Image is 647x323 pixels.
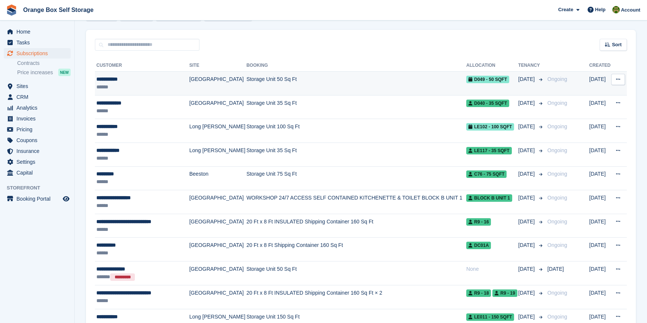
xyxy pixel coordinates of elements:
a: Orange Box Self Storage [20,4,97,16]
a: menu [4,135,71,145]
td: 20 Ft x 8 Ft INSULATED Shipping Container 160 Sq Ft [247,214,467,238]
a: menu [4,124,71,135]
a: Contracts [17,60,71,67]
td: Storage Unit 75 Sq Ft [247,166,467,190]
span: [DATE] [518,123,536,131]
span: Storefront [7,184,74,192]
td: Storage Unit 35 Sq Ft [247,142,467,166]
td: [DATE] [589,190,611,214]
a: menu [4,81,71,91]
span: Sort [612,41,622,48]
td: [GEOGRAPHIC_DATA] [189,190,247,214]
td: [GEOGRAPHIC_DATA] [189,95,247,119]
td: [GEOGRAPHIC_DATA] [189,261,247,285]
span: Ongoing [547,219,567,225]
span: [DATE] [518,99,536,107]
td: Storage Unit 50 Sq Ft [247,72,467,95]
span: Pricing [16,124,61,135]
span: Home [16,26,61,37]
td: [DATE] [589,72,611,95]
th: Created [589,60,611,72]
span: Subscriptions [16,48,61,59]
span: [DATE] [547,266,564,272]
th: Allocation [466,60,518,72]
span: Account [621,6,640,14]
a: Preview store [62,194,71,203]
span: Create [558,6,573,13]
span: Ongoing [547,314,567,320]
a: Price increases NEW [17,68,71,76]
td: [DATE] [589,166,611,190]
span: Ongoing [547,171,567,177]
a: menu [4,167,71,178]
td: [GEOGRAPHIC_DATA] [189,214,247,238]
a: menu [4,37,71,48]
span: [DATE] [518,147,536,154]
td: [DATE] [589,261,611,285]
span: Invoices [16,113,61,124]
span: Ongoing [547,195,567,201]
img: Sarah [612,6,620,13]
td: 20 Ft x 8 Ft INSULATED Shipping Container 160 Sq Ft × 2 [247,285,467,309]
span: [DATE] [518,313,536,321]
td: [GEOGRAPHIC_DATA] [189,285,247,309]
span: Analytics [16,103,61,113]
span: Ongoing [547,242,567,248]
span: D049 - 50 SQFT [466,76,509,83]
th: Booking [247,60,467,72]
div: NEW [58,69,71,76]
span: Settings [16,157,61,167]
div: None [466,265,518,273]
span: BLOCK B UNIT 1 [466,194,512,202]
a: menu [4,48,71,59]
a: menu [4,103,71,113]
span: Ongoing [547,147,567,153]
span: LE117 - 35 SQFT [466,147,512,154]
th: Customer [95,60,189,72]
span: Booking Portal [16,194,61,204]
span: R9 - 19 [492,289,517,297]
th: Site [189,60,247,72]
td: Long [PERSON_NAME] [189,142,247,166]
td: Long [PERSON_NAME] [189,119,247,143]
span: [DATE] [518,241,536,249]
span: R9 - 18 [466,289,491,297]
td: [DATE] [589,119,611,143]
span: Capital [16,167,61,178]
span: DC01A [466,242,491,249]
td: Beeston [189,166,247,190]
span: LE011 - 150 SQFT [466,313,514,321]
span: [DATE] [518,194,536,202]
a: menu [4,194,71,204]
td: [DATE] [589,142,611,166]
span: Insurance [16,146,61,156]
span: CRM [16,92,61,102]
td: 20 Ft x 8 Ft Shipping Container 160 Sq Ft [247,238,467,261]
span: LE102 - 100 SQFT [466,123,514,131]
span: R9 - 16 [466,218,491,226]
a: menu [4,146,71,156]
td: [GEOGRAPHIC_DATA] [189,238,247,261]
td: [DATE] [589,238,611,261]
td: Storage Unit 100 Sq Ft [247,119,467,143]
td: WORKSHOP 24/7 ACCESS SELF CONTAINED KITCHENETTE & TOILET BLOCK B UNIT 1 [247,190,467,214]
td: [GEOGRAPHIC_DATA] [189,72,247,95]
span: [DATE] [518,75,536,83]
span: C76 - 75 SQFT [466,170,507,178]
span: Price increases [17,69,53,76]
span: Ongoing [547,290,567,296]
img: stora-icon-8386f47178a22dfd0bd8f6a31ec36ba5ce8667c1dd55bd0f319d3a0aa187defe.svg [6,4,17,16]
span: Ongoing [547,123,567,129]
th: Tenancy [518,60,544,72]
td: Storage Unit 35 Sq Ft [247,95,467,119]
a: menu [4,26,71,37]
td: Storage Unit 50 Sq Ft [247,261,467,285]
span: Coupons [16,135,61,145]
a: menu [4,92,71,102]
span: [DATE] [518,218,536,226]
span: Sites [16,81,61,91]
span: D040 - 35 SQFT [466,100,509,107]
span: [DATE] [518,170,536,178]
span: Tasks [16,37,61,48]
span: [DATE] [518,289,536,297]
